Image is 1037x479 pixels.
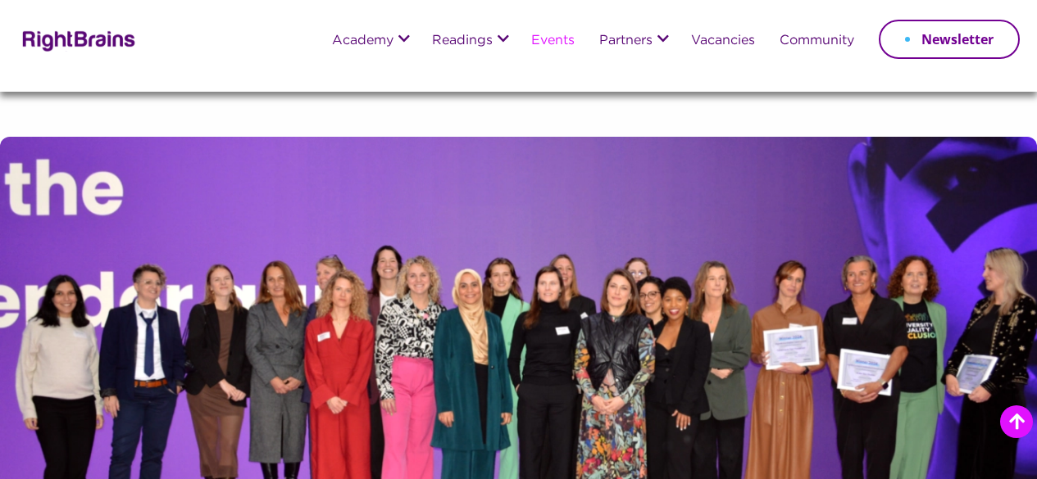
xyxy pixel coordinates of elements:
a: Partners [599,34,653,48]
a: Community [780,34,854,48]
a: Readings [432,34,493,48]
a: Events [531,34,575,48]
a: Academy [332,34,393,48]
a: Newsletter [879,20,1020,59]
img: Rightbrains [17,28,136,52]
a: Vacancies [691,34,755,48]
